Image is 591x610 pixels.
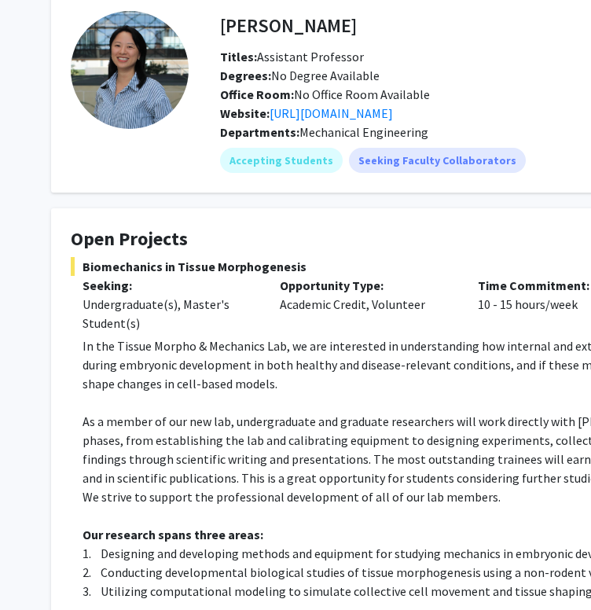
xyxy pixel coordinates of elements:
[299,124,428,140] span: Mechanical Engineering
[220,105,270,121] b: Website:
[270,105,393,121] a: Opens in a new tab
[280,276,453,295] p: Opportunity Type:
[220,49,257,64] b: Titles:
[220,86,430,102] span: No Office Room Available
[220,148,343,173] mat-chip: Accepting Students
[220,68,380,83] span: No Degree Available
[220,86,294,102] b: Office Room:
[220,11,357,40] h4: [PERSON_NAME]
[268,276,465,333] div: Academic Credit, Volunteer
[349,148,526,173] mat-chip: Seeking Faculty Collaborators
[220,124,299,140] b: Departments:
[83,295,256,333] div: Undergraduate(s), Master's Student(s)
[12,539,67,598] iframe: Chat
[83,276,256,295] p: Seeking:
[83,527,263,542] strong: Our research spans three areas:
[220,68,271,83] b: Degrees:
[71,11,189,129] img: Profile Picture
[220,49,364,64] span: Assistant Professor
